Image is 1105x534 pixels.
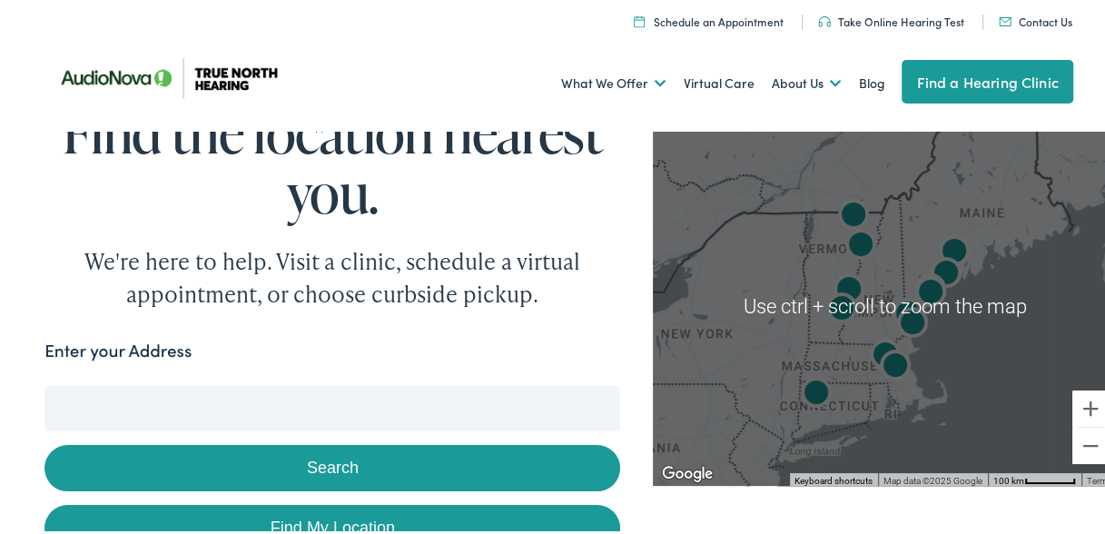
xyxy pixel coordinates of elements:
a: Open this area in Google Maps (opens a new window) [657,460,717,483]
div: AudioNova [832,193,875,236]
div: AudioNova [891,301,934,344]
button: Map Scale: 100 km per 53 pixels [988,470,1081,483]
a: Blog [858,47,884,114]
div: AudioNova [794,371,838,414]
div: AudioNova [909,270,952,313]
img: Icon symbolizing a calendar in color code ffb348 [634,13,645,25]
div: AudioNova [886,292,930,335]
span: Map data ©2025 Google [883,473,982,483]
img: Google [657,460,717,483]
div: AudioNova [863,332,907,376]
img: Headphones icon in color code ffb348 [818,14,831,25]
div: AudioNova [909,267,952,311]
div: True North Hearing by AudioNova [827,267,871,311]
a: What We Offer [560,47,666,114]
input: Enter your address or zip code [44,383,620,429]
h1: Find the location nearest you. [44,100,620,220]
span: 100 km [993,473,1024,483]
a: Virtual Care [683,47,754,114]
div: AudioNova [820,286,863,330]
div: AudioNova [873,343,917,387]
a: Schedule an Appointment [634,11,784,26]
div: We're here to help. Visit a clinic, schedule a virtual appointment, or choose curbside pickup. [44,242,620,308]
button: Search [44,442,620,489]
div: AudioNova [839,222,883,266]
a: About Us [771,47,841,114]
label: Enter your Address [44,335,192,361]
a: Contact Us [999,11,1072,26]
a: Take Online Hearing Test [818,11,964,26]
img: Mail icon in color code ffb348, used for communication purposes [999,15,1011,24]
a: Find a Hearing Clinic [902,57,1072,101]
div: True North Hearing by AudioNova [932,229,976,272]
div: AudioNova [924,251,968,294]
button: Keyboard shortcuts [794,472,873,485]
